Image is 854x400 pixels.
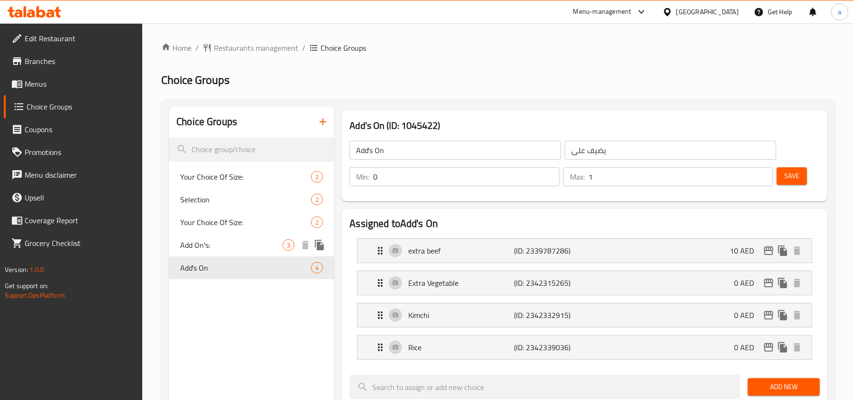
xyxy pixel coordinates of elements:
[514,342,585,353] p: (ID: 2342339036)
[776,276,790,290] button: duplicate
[25,146,135,158] span: Promotions
[514,309,585,321] p: (ID: 2342332915)
[195,42,199,54] li: /
[790,340,804,355] button: delete
[180,194,311,205] span: Selection
[161,69,230,91] span: Choice Groups
[5,280,48,292] span: Get support on:
[180,217,311,228] span: Your Choice Of Size:
[838,7,841,17] span: a
[161,42,835,54] nav: breadcrumb
[755,381,812,393] span: Add New
[790,308,804,322] button: delete
[25,55,135,67] span: Branches
[349,235,820,267] li: Expand
[349,331,820,364] li: Expand
[4,232,143,255] a: Grocery Checklist
[4,164,143,186] a: Menu disclaimer
[312,173,322,182] span: 2
[312,218,322,227] span: 2
[169,165,334,188] div: Your Choice Of Size:2
[312,238,327,252] button: duplicate
[358,336,812,359] div: Expand
[298,238,312,252] button: delete
[321,42,366,54] span: Choice Groups
[4,118,143,141] a: Coupons
[4,50,143,73] a: Branches
[312,195,322,204] span: 2
[573,6,632,18] div: Menu-management
[25,192,135,203] span: Upsell
[676,7,739,17] div: [GEOGRAPHIC_DATA]
[27,101,135,112] span: Choice Groups
[349,118,820,133] h3: Add's On (ID: 1045422)
[408,277,514,289] p: Extra Vegetable
[514,277,585,289] p: (ID: 2342315265)
[180,239,283,251] span: Add On's:
[776,244,790,258] button: duplicate
[4,186,143,209] a: Upsell
[311,194,323,205] div: Choices
[762,244,776,258] button: edit
[790,276,804,290] button: delete
[730,245,762,256] p: 10 AED
[169,234,334,256] div: Add On's:3deleteduplicate
[748,378,820,396] button: Add New
[169,188,334,211] div: Selection2
[358,303,812,327] div: Expand
[4,73,143,95] a: Menus
[29,264,44,276] span: 1.0.0
[25,33,135,44] span: Edit Restaurant
[734,342,762,353] p: 0 AED
[311,217,323,228] div: Choices
[312,264,322,273] span: 4
[4,209,143,232] a: Coverage Report
[762,340,776,355] button: edit
[790,244,804,258] button: delete
[514,245,585,256] p: (ID: 2339787286)
[311,171,323,182] div: Choices
[4,27,143,50] a: Edit Restaurant
[734,277,762,289] p: 0 AED
[408,309,514,321] p: Kimchi
[283,239,294,251] div: Choices
[311,262,323,273] div: Choices
[776,340,790,355] button: duplicate
[356,171,369,182] p: Min:
[776,308,790,322] button: duplicate
[4,141,143,164] a: Promotions
[570,171,585,182] p: Max:
[283,241,294,250] span: 3
[408,342,514,353] p: Rice
[202,42,298,54] a: Restaurants management
[214,42,298,54] span: Restaurants management
[358,239,812,263] div: Expand
[169,211,334,234] div: Your Choice Of Size:2
[25,169,135,181] span: Menu disclaimer
[169,256,334,279] div: Add's On4
[5,289,65,301] a: Support.OpsPlatform
[762,276,776,290] button: edit
[762,308,776,322] button: edit
[777,167,807,185] button: Save
[358,271,812,295] div: Expand
[734,309,762,321] p: 0 AED
[161,42,192,54] a: Home
[180,262,311,273] span: Add's On
[25,237,135,249] span: Grocery Checklist
[25,78,135,90] span: Menus
[25,124,135,135] span: Coupons
[302,42,305,54] li: /
[169,137,334,162] input: search
[25,215,135,226] span: Coverage Report
[176,115,237,129] h2: Choice Groups
[4,95,143,118] a: Choice Groups
[349,375,740,399] input: search
[349,267,820,299] li: Expand
[349,299,820,331] li: Expand
[5,264,28,276] span: Version:
[349,217,820,231] h2: Assigned to Add's On
[408,245,514,256] p: extra beef
[180,171,311,182] span: Your Choice Of Size:
[784,170,799,182] span: Save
